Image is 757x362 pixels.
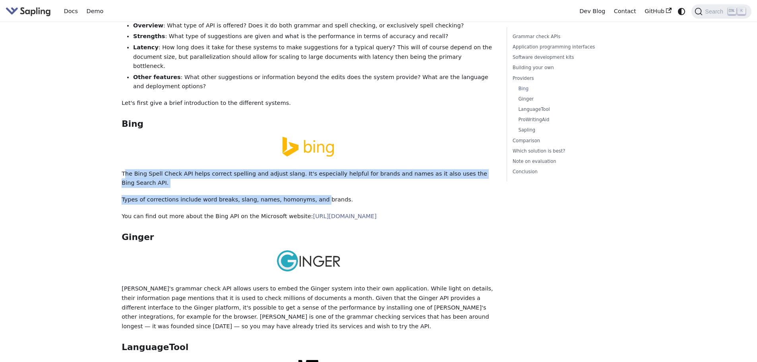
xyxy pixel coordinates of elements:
a: GitHub [640,5,676,17]
kbd: K [738,8,745,15]
strong: Overview [133,22,163,29]
a: Note on evaluation [513,158,620,165]
p: [PERSON_NAME]'s grammar check API allows users to embed the Ginger system into their own applicat... [122,284,495,331]
strong: Strengths [133,33,165,39]
a: Sapling [518,126,618,134]
p: Types of corrections include word breaks, slang, names, homonyms, and brands. [122,195,495,205]
li: : How long does it take for these systems to make suggestions for a typical query? This will of c... [133,43,495,71]
a: Conclusion [513,168,620,176]
strong: Latency [133,44,159,50]
li: : What type of suggestions are given and what is the performance in terms of accuracy and recall? [133,32,495,41]
a: Contact [610,5,641,17]
img: Sapling.ai [6,6,51,17]
button: Search (Ctrl+K) [691,4,751,19]
a: Grammar check APIs [513,33,620,41]
a: LanguageTool [518,106,618,113]
a: Software development kits [513,54,620,61]
a: Providers [513,75,620,82]
span: Search [703,8,728,15]
button: Switch between dark and light mode (currently system mode) [676,6,687,17]
a: ProWritingAid [518,116,618,124]
li: : What type of API is offered? Does it do both grammar and spell checking, or exclusively spell c... [133,21,495,31]
a: Application programming interfaces [513,43,620,51]
strong: Other features [133,74,181,80]
h3: LanguageTool [122,342,495,353]
a: Ginger [518,95,618,103]
a: [URL][DOMAIN_NAME] [313,213,377,219]
h3: Ginger [122,232,495,243]
p: You can find out more about the Bing API on the Microsoft website: [122,212,495,221]
p: Let's first give a brief introduction to the different systems. [122,99,495,108]
a: Dev Blog [575,5,609,17]
a: Docs [60,5,82,17]
a: Demo [82,5,108,17]
img: Bing [283,137,334,157]
img: Ginger [277,250,341,272]
a: Bing [518,85,618,93]
h3: Bing [122,119,495,130]
a: Comparison [513,137,620,145]
a: Sapling.ai [6,6,54,17]
a: Which solution is best? [513,147,620,155]
li: : What other suggestions or information beyond the edits does the system provide? What are the la... [133,73,495,92]
p: The Bing Spell Check API helps correct spelling and adjust slang. It's especially helpful for bra... [122,169,495,188]
a: Building your own [513,64,620,72]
